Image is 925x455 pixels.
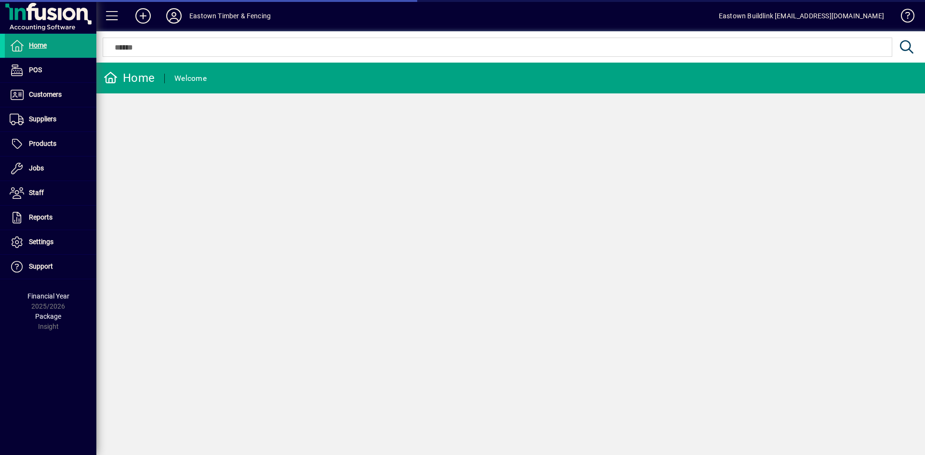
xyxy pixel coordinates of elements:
[29,66,42,74] span: POS
[189,8,271,24] div: Eastown Timber & Fencing
[29,41,47,49] span: Home
[29,262,53,270] span: Support
[5,107,96,131] a: Suppliers
[128,7,159,25] button: Add
[29,213,53,221] span: Reports
[29,91,62,98] span: Customers
[29,115,56,123] span: Suppliers
[5,206,96,230] a: Reports
[29,189,44,196] span: Staff
[174,71,207,86] div: Welcome
[35,312,61,320] span: Package
[159,7,189,25] button: Profile
[5,58,96,82] a: POS
[29,140,56,147] span: Products
[29,164,44,172] span: Jobs
[27,292,69,300] span: Financial Year
[5,255,96,279] a: Support
[5,156,96,181] a: Jobs
[5,230,96,254] a: Settings
[719,8,884,24] div: Eastown Buildlink [EMAIL_ADDRESS][DOMAIN_NAME]
[5,83,96,107] a: Customers
[29,238,53,246] span: Settings
[894,2,913,33] a: Knowledge Base
[104,70,155,86] div: Home
[5,132,96,156] a: Products
[5,181,96,205] a: Staff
